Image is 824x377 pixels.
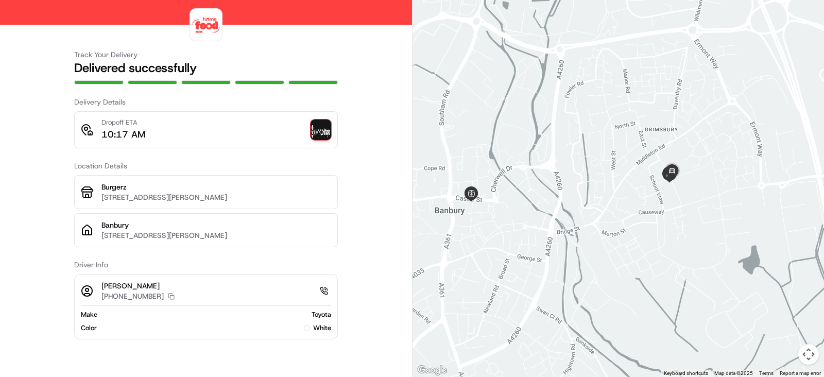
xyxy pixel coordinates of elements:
[101,192,331,202] p: [STREET_ADDRESS][PERSON_NAME]
[312,310,331,319] span: Toyota
[664,370,708,377] button: Keyboard shortcuts
[311,119,331,140] img: photo_proof_of_delivery image
[415,364,449,377] img: Google
[192,11,220,39] img: logo-public_tracking_screen-HomeFood-1746618042188.png
[101,118,145,127] p: Dropoff ETA
[81,323,97,333] span: Color
[81,310,97,319] span: Make
[74,49,338,60] h3: Track Your Delivery
[759,370,774,376] a: Terms
[313,323,331,333] span: white
[415,364,449,377] a: Open this area in Google Maps (opens a new window)
[798,344,819,365] button: Map camera controls
[780,370,821,376] a: Report a map error
[101,230,331,241] p: [STREET_ADDRESS][PERSON_NAME]
[101,182,331,192] p: Burgerz
[74,260,338,270] h3: Driver Info
[74,60,338,76] h2: Delivered successfully
[74,97,338,107] h3: Delivery Details
[101,220,331,230] p: Banbury
[101,281,175,291] p: [PERSON_NAME]
[714,370,753,376] span: Map data ©2025
[74,161,338,171] h3: Location Details
[101,291,164,301] p: [PHONE_NUMBER]
[101,127,145,142] p: 10:17 AM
